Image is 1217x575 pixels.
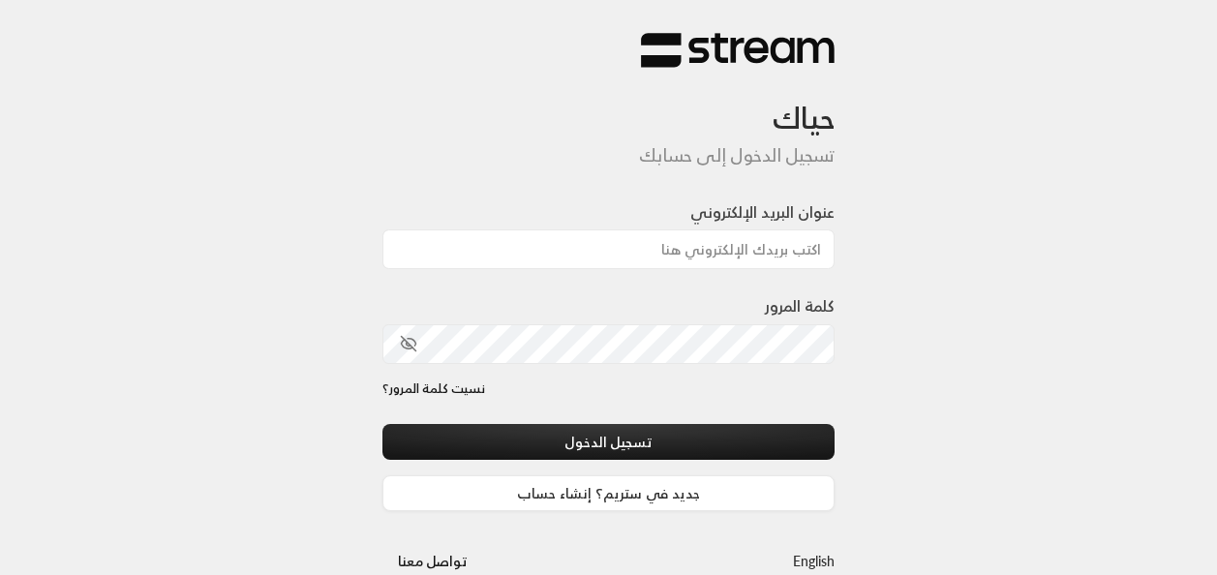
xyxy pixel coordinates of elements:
[382,229,836,269] input: اكتب بريدك الإلكتروني هنا
[382,69,836,136] h3: حياك
[382,549,484,573] a: تواصل معنا
[382,379,485,399] a: نسيت كلمة المرور؟
[690,200,835,224] label: عنوان البريد الإلكتروني
[392,327,425,360] button: toggle password visibility
[382,145,836,166] h5: تسجيل الدخول إلى حسابك
[765,294,835,318] label: كلمة المرور
[382,424,836,460] button: تسجيل الدخول
[382,475,836,511] a: جديد في ستريم؟ إنشاء حساب
[641,32,835,70] img: Stream Logo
